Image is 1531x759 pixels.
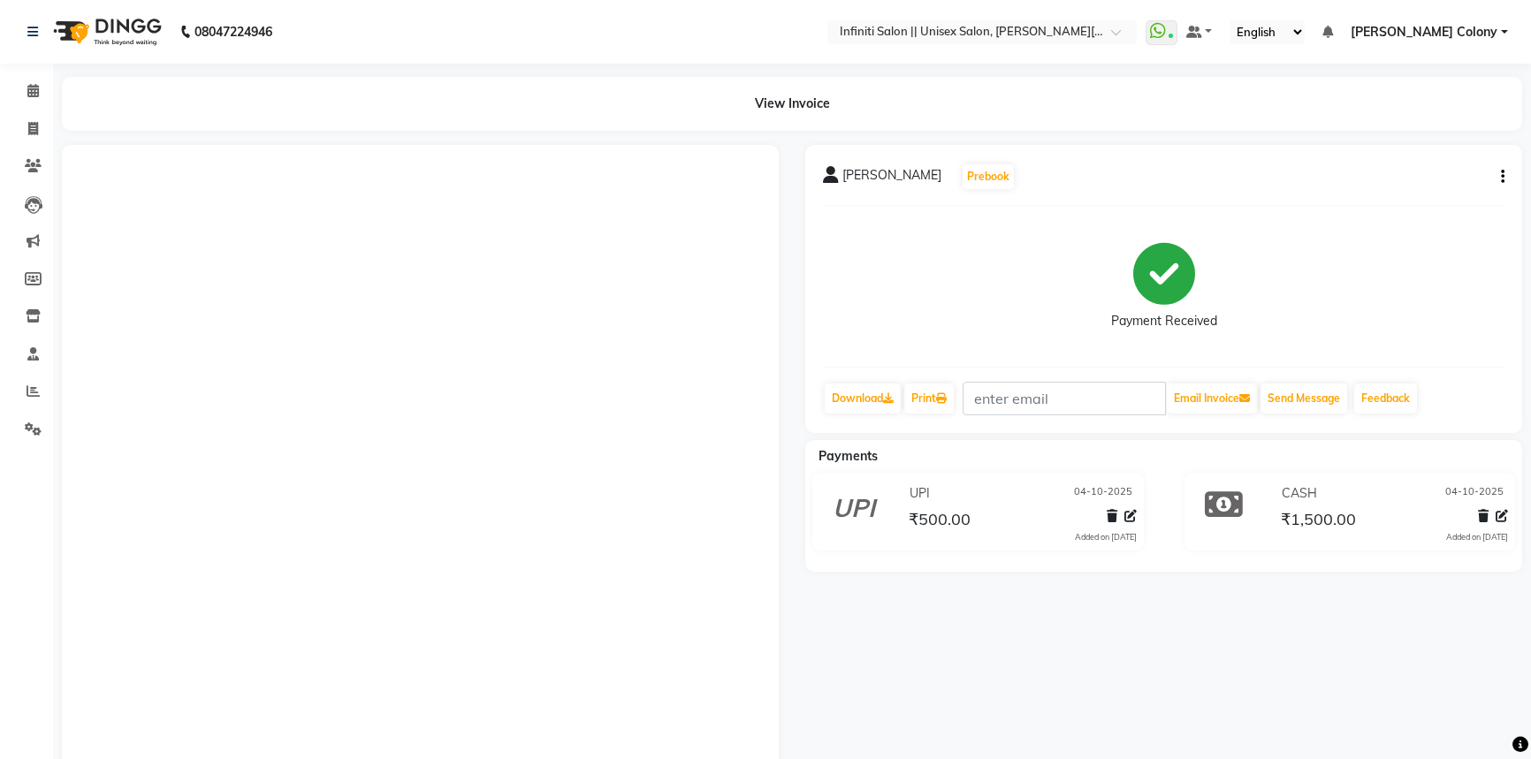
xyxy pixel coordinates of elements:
span: UPI [910,484,930,503]
a: Print [904,383,954,414]
span: CASH [1282,484,1317,503]
b: 08047224946 [194,7,272,57]
div: Added on [DATE] [1446,531,1508,543]
span: 04-10-2025 [1445,484,1504,503]
span: Payments [819,448,878,464]
span: ₹500.00 [909,509,971,534]
span: 04-10-2025 [1074,484,1132,503]
a: Download [825,383,901,414]
input: enter email [963,382,1166,415]
div: Added on [DATE] [1075,531,1137,543]
span: ₹1,500.00 [1281,509,1356,534]
div: View Invoice [62,77,1522,131]
button: Email Invoice [1167,383,1257,414]
span: [PERSON_NAME] Colony [1351,23,1497,42]
button: Send Message [1261,383,1347,414]
button: Prebook [963,164,1014,189]
span: [PERSON_NAME] [842,166,941,191]
a: Feedback [1354,383,1417,414]
img: logo [45,7,166,57]
div: Payment Received [1111,312,1217,330]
